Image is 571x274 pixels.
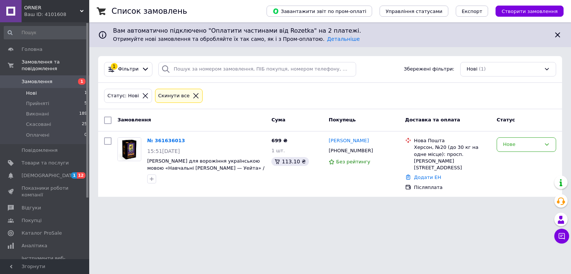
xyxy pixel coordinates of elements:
span: Виконані [26,111,49,117]
span: Прийняті [26,100,49,107]
div: Ваш ID: 4101608 [24,11,89,18]
span: Вам автоматично підключено "Оплатити частинами від Rozetka" на 2 платежі. [113,27,547,35]
a: [PERSON_NAME] для ворожіння українською мовою «Навчальні [PERSON_NAME] — Уейта» / Колода карт Тар... [147,158,264,177]
span: 15:51[DATE] [147,148,180,154]
span: Управління статусами [385,9,442,14]
span: 1 [84,90,87,97]
span: Створити замовлення [501,9,558,14]
span: Замовлення [22,78,52,85]
button: Управління статусами [380,6,448,17]
span: Отримуйте нові замовлення та обробляйте їх так само, як і з Пром-оплатою. [113,36,360,42]
span: Експорт [462,9,483,14]
div: Нове [503,141,541,149]
span: Фільтри [118,66,139,73]
div: Cкинути все [157,92,191,100]
a: Детальніше [327,36,360,42]
span: 699 ₴ [271,138,287,143]
span: Нові [26,90,37,97]
span: 5 [84,100,87,107]
a: Додати ЕН [414,174,441,180]
input: Пошук за номером замовлення, ПІБ покупця, номером телефону, Email, номером накладної [158,62,356,76]
span: 25 [82,121,87,128]
div: Статус: Нові [106,92,141,100]
h1: Список замовлень [112,7,187,16]
div: Післяплата [414,184,491,191]
span: Повідомлення [22,147,58,154]
a: [PERSON_NAME] [329,137,369,144]
span: 12 [77,172,86,179]
span: Без рейтингу [336,159,370,164]
span: Статус [497,117,515,123]
span: Замовлення [117,117,151,123]
img: Фото товару [118,138,141,161]
span: 0 [84,132,87,138]
span: Скасовані [26,121,51,128]
span: Оплачені [26,132,49,138]
div: 1 [111,63,117,70]
a: № 361636013 [147,138,185,143]
button: Чат з покупцем [554,229,569,244]
span: [DEMOGRAPHIC_DATA] [22,172,77,179]
span: Cума [271,117,285,123]
button: Завантажити звіт по пром-оплаті [267,6,372,17]
div: 113.10 ₴ [271,157,309,166]
span: Нові [467,66,477,73]
button: Створити замовлення [496,6,564,17]
span: Покупець [329,117,356,123]
span: Показники роботи компанії [22,185,69,198]
a: Створити замовлення [488,8,564,14]
span: ORNER [24,4,80,11]
span: Покупці [22,217,42,224]
span: 1 шт. [271,148,285,153]
input: Пошук [4,26,88,39]
span: Замовлення та повідомлення [22,59,89,72]
span: Відгуки [22,205,41,211]
span: 1 [78,78,86,85]
span: 1 [71,172,77,179]
span: (1) [479,66,485,72]
span: Товари та послуги [22,160,69,166]
span: Завантажити звіт по пром-оплаті [272,8,366,14]
span: Головна [22,46,42,53]
div: Херсон, №20 (до 30 кг на одне місце): просп. [PERSON_NAME][STREET_ADDRESS] [414,144,491,171]
span: Каталог ProSale [22,230,62,237]
span: Аналітика [22,242,47,249]
button: Експорт [456,6,488,17]
span: Доставка та оплата [405,117,460,123]
span: 189 [79,111,87,117]
div: Нова Пошта [414,137,491,144]
div: [PHONE_NUMBER] [327,146,374,156]
span: Збережені фільтри: [404,66,454,73]
span: Інструменти веб-майстра та SEO [22,255,69,268]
